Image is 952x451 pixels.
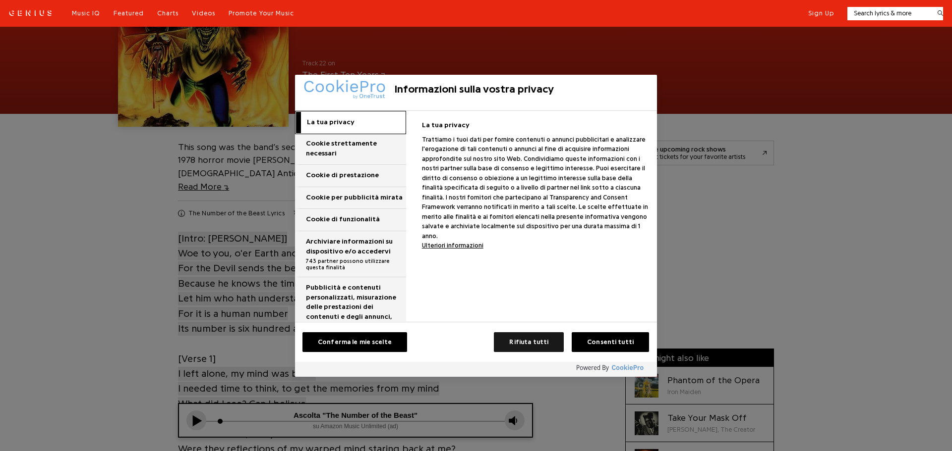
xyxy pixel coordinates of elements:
[300,80,389,100] div: Logo dell'azienda
[808,9,834,18] button: Sign Up
[72,9,100,18] a: Music IQ
[229,10,294,16] span: Promote Your Music
[295,111,406,321] div: Cookie Categories
[26,17,327,27] div: su Amazon Music Unlimited (ad)
[304,80,385,100] img: Logo dell'azienda
[192,10,215,16] span: Videos
[306,193,403,203] h3: Cookie per pubblicità mirata
[417,121,475,130] h4: La tua privacy
[229,9,294,18] a: Promote Your Music
[306,256,404,271] span: 743 partner possono utilizzare questa finalità
[306,283,404,356] h3: Pubblicità e contenuti personalizzati, misurazione delle prestazioni dei contenuti e degli annunc...
[417,135,654,251] p: Trattiamo i tuoi dati per fornire contenuti o annunci pubblicitari e analizzare l'erogazione di t...
[307,118,355,128] h3: La tua privacy
[114,9,144,18] a: Featured
[394,83,637,96] h2: Informazioni sulla vostra privacy
[306,139,404,158] h3: Cookie strettamente necessari
[577,364,644,372] img: Powered by OneTrust Apre in una nuova scheda
[26,6,327,17] div: Ascolta "The Number of the Beast"
[306,215,380,225] h3: Cookie di funzionalità
[295,75,657,377] div: Informazioni sulla vostra privacy
[422,242,483,249] a: Maggiori informazioni sulla tua privacy, apre in una nuova scheda
[72,10,100,16] span: Music IQ
[157,10,178,16] span: Charts
[306,171,379,181] h3: Cookie di prestazione
[114,10,144,16] span: Featured
[157,9,178,18] a: Charts
[306,237,404,271] h3: Archiviare informazioni su dispositivo e/o accedervi
[295,75,657,377] div: Centro preferenze
[572,332,649,352] button: Consenti tutti
[302,332,407,352] button: Conferma le mie scelte
[847,8,931,18] input: Search lyrics & more
[192,9,215,18] a: Videos
[577,364,652,377] a: Powered by OneTrust Apre in una nuova scheda
[494,332,564,352] button: Rifiuta tutti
